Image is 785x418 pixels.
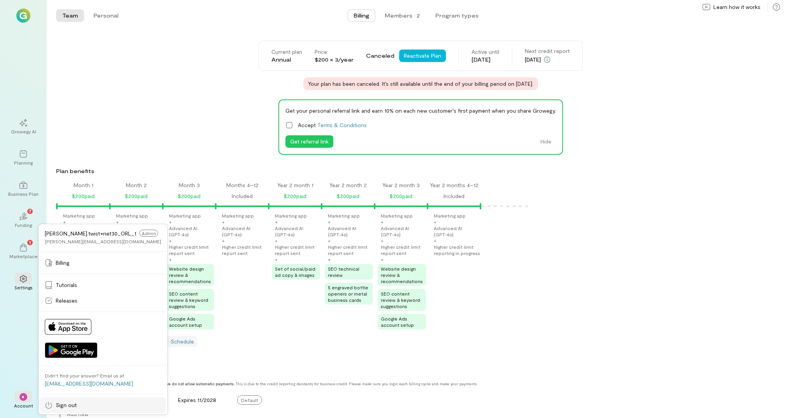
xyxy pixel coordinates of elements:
div: + [434,237,437,244]
div: Advanced AI (GPT‑4o) [328,225,373,237]
a: Planning [9,144,37,172]
span: SEO technical review [328,266,359,278]
a: Business Plan [9,175,37,203]
div: Month 3 [179,181,200,189]
div: Marketing app [63,213,95,219]
div: Marketing app [169,213,201,219]
div: *Account [9,387,37,415]
span: Learn how it works [713,3,760,11]
div: + [222,219,225,225]
div: [DATE] [472,56,499,64]
div: Marketing app [275,213,307,219]
span: SEO content review & keyword suggestions [381,291,420,309]
div: Higher credit limit report sent [328,244,373,256]
div: Higher credit limit report sent [222,244,267,256]
a: Schedule [171,338,194,345]
div: + [381,256,384,262]
span: Tutorials [56,281,77,289]
span: Default [237,395,262,405]
div: Next credit report [525,47,570,55]
span: Your plan has been canceled. It’s still available until the end of your billing period on [DATE]. [308,80,533,88]
div: Account [14,402,33,409]
div: Advanced AI (GPT‑4o) [434,225,479,237]
div: + [328,219,331,225]
div: Annual [271,56,302,64]
a: Sign out [40,397,166,413]
span: Billing [354,12,369,19]
div: [DATE] [525,55,570,64]
div: Months 4–12 [226,181,259,189]
div: Included [444,191,465,201]
span: Expires 11/2028 [178,397,216,403]
div: + [169,256,172,262]
div: + [169,219,172,225]
div: Advanced AI (GPT‑4o) [222,225,267,237]
div: $200 paid [284,191,306,201]
div: Marketplace [9,253,38,259]
a: Settings [9,269,37,297]
div: Marketing app [222,213,254,219]
div: Business Plan [8,191,39,197]
div: + [169,237,172,244]
button: Reactivate Plan [399,50,446,62]
div: Plan benefits [56,167,782,175]
button: Personal [87,9,125,22]
div: Higher credit limit report sent [275,244,320,256]
div: Included [232,191,253,201]
div: Higher credit limit report sent [381,244,426,256]
div: Planning [14,159,33,166]
div: Growegy AI [11,128,36,135]
div: Price [315,48,354,56]
div: Marketing app [381,213,413,219]
span: Website design review & recommendations [381,266,423,284]
div: Month 2 [126,181,147,189]
span: SEO content review & keyword suggestions [169,291,208,309]
a: Billing [40,255,166,271]
span: Sign out [56,401,77,409]
div: Year 2 month 2 [329,181,367,189]
div: Current plan [271,48,302,56]
div: Advanced AI (GPT‑4o) [169,225,214,237]
a: Releases [40,293,166,308]
span: Website design review & recommendations [169,266,211,284]
div: Month 1 [74,181,93,189]
span: Google Ads account setup [169,316,202,328]
div: + [328,237,331,244]
div: Funding [15,222,32,228]
a: Marketplace [9,237,37,266]
div: Advanced AI (GPT‑4o) [275,225,320,237]
div: This is due to the credit reporting standards for business credit. Please make sure you login eac... [56,381,709,386]
div: + [328,256,331,262]
button: Program types [429,9,485,22]
div: Higher credit limit reporting in progress [434,244,480,256]
button: Members · 2 [378,9,426,22]
div: + [275,256,278,262]
div: $200 paid [337,191,359,201]
div: Year 2 month 3 [382,181,420,189]
div: $200 × 3/year [315,56,354,64]
span: [PERSON_NAME].twist+net30_ORL_1 [45,230,136,237]
div: $200 paid [390,191,412,201]
a: Terms & Conditions [317,122,367,128]
div: Active until [472,48,499,56]
button: Hide [536,135,556,148]
div: Marketing app [328,213,360,219]
div: $200 paid [125,191,148,201]
div: + [381,237,384,244]
span: Admin [139,230,158,237]
div: + [275,219,278,225]
div: Marketing app [434,213,466,219]
div: + [381,219,384,225]
button: Get referral link [285,135,333,148]
a: Funding [9,206,37,234]
span: Accept [298,121,367,129]
span: Canceled [366,52,394,60]
a: Tutorials [40,277,166,293]
div: Members · 2 [385,12,420,19]
a: Growegy AI [9,113,37,141]
div: Year 2 month 1 [277,181,313,189]
button: Billing [347,9,375,22]
div: Payment methods [56,372,709,380]
div: + [222,237,225,244]
div: Year 2 months 4–12 [430,181,479,189]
